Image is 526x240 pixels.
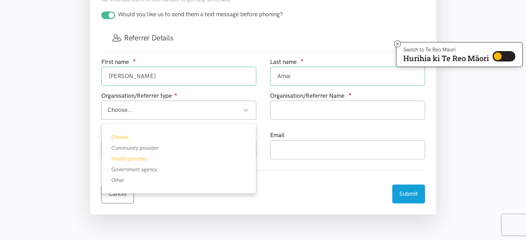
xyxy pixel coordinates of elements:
sup: ● [133,57,136,63]
div: Choose... [108,105,249,115]
div: Other [102,176,256,184]
sup: ● [175,92,177,97]
div: Community provider [102,144,256,152]
h3: Referrer Details [112,33,414,43]
label: Organisation/Referrer Name [270,91,344,100]
span: Would you like us to send them a text message before phoning? [118,11,283,18]
label: First name [101,57,129,67]
div: Health provider [102,155,256,163]
a: Cancel [101,184,134,203]
label: Email [270,131,285,140]
sup: ● [301,57,304,63]
div: Organisation/Referrer type [101,91,256,100]
sup: ● [349,92,351,97]
p: Switch to Te Reo Māori [403,48,489,52]
button: Submit [392,184,425,203]
label: Last name [270,57,297,67]
div: Choose... [102,133,256,141]
div: Government agency [102,165,256,174]
p: Hurihia ki Te Reo Māori [403,55,489,61]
